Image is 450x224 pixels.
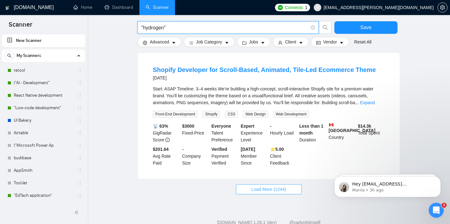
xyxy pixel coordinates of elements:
span: info-circle [165,138,170,142]
b: - [270,124,272,129]
b: $201.64 [153,147,169,152]
b: [DATE] [241,147,255,152]
a: ("Microsoft Power Ap [14,139,73,152]
button: search [4,51,14,61]
button: idcardVendorcaret-down [311,37,349,47]
span: Web Design [243,111,268,118]
div: Duration [298,123,327,143]
span: search [319,25,331,30]
span: holder [77,130,82,135]
span: My Scanners [17,49,41,62]
span: holder [77,193,82,198]
iframe: Intercom live chat [429,203,444,218]
a: homeHome [73,5,92,10]
img: 🇨🇦 [329,123,333,127]
span: holder [77,93,82,98]
span: Web Development [273,111,309,118]
span: holder [77,181,82,186]
b: Less than 1 month [299,124,323,135]
a: "Low-code development" [14,102,73,114]
div: Company Size [181,146,210,166]
div: Avg Rate Paid [152,146,181,166]
button: search [319,21,332,34]
button: setting [437,3,447,13]
a: searchScanner [146,5,169,10]
span: holder [77,155,82,160]
span: caret-down [225,40,229,45]
b: ⭐️ 5.00 [270,147,284,152]
span: holder [77,80,82,85]
span: 1 [305,4,307,11]
span: user [278,40,282,45]
input: Search Freelance Jobs... [141,24,308,32]
div: Start: ASAP Timeline: 3–4 weeks We’re building a high-concept, scroll-interactive Shopify site fo... [153,85,385,106]
a: AppSmith [14,164,73,177]
a: React Native development [14,89,73,102]
a: Airtable [14,127,73,139]
div: Payment Verified [210,146,240,166]
span: double-left [74,209,81,216]
span: folder [242,40,247,45]
div: Fixed-Price [181,123,210,143]
a: Shopify Developer for Scroll-Based, Animated, Tile-Led Ecommerce Theme [153,66,376,73]
div: [DATE] [153,74,376,82]
iframe: Intercom notifications message [325,163,450,207]
a: New Scanner [7,34,80,47]
li: New Scanner [2,34,85,47]
b: Everyone [212,124,231,129]
div: Client Feedback [269,146,298,166]
span: bars [189,40,193,45]
b: Verified [212,147,227,152]
div: Country [327,123,357,143]
span: Save [360,23,372,31]
b: 📡 63% [153,124,168,129]
img: logo [5,3,10,13]
a: Expand [360,100,375,105]
span: holder [77,118,82,123]
span: Front-End Development [153,111,197,118]
span: holder [77,105,82,110]
b: [GEOGRAPHIC_DATA] [329,123,376,133]
span: holder [77,168,82,173]
button: folderJobscaret-down [237,37,271,47]
span: holder [77,68,82,73]
button: barsJob Categorycaret-down [184,37,234,47]
button: settingAdvancedcaret-down [137,37,181,47]
a: Reset All [354,38,371,45]
span: caret-down [261,40,265,45]
span: caret-down [172,40,176,45]
button: Load More (1244) [236,184,301,194]
span: 2 [442,203,447,208]
span: Load More (1244) [251,186,286,193]
span: info-circle [311,26,315,30]
div: Member Since [239,146,269,166]
button: Save [334,21,397,34]
span: Advanced [150,38,169,45]
img: upwork-logo.png [278,5,283,10]
span: Client [285,38,296,45]
span: Job Category [196,38,222,45]
span: Vendor [323,38,337,45]
button: userClientcaret-down [273,37,308,47]
b: $ 14.3k [358,124,371,129]
span: caret-down [299,40,303,45]
span: Shopify [202,111,220,118]
span: setting [143,40,147,45]
a: ToolJet [14,177,73,189]
a: retool [14,64,73,77]
span: CSS [225,111,238,118]
div: GigRadar Score [152,123,181,143]
a: "EdTech application" [14,189,73,202]
span: Connects: [285,4,304,11]
span: caret-down [339,40,344,45]
a: setting [437,5,447,10]
span: idcard [316,40,321,45]
span: search [5,53,14,58]
a: UI Bakery [14,114,73,127]
div: Experience Level [239,123,269,143]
